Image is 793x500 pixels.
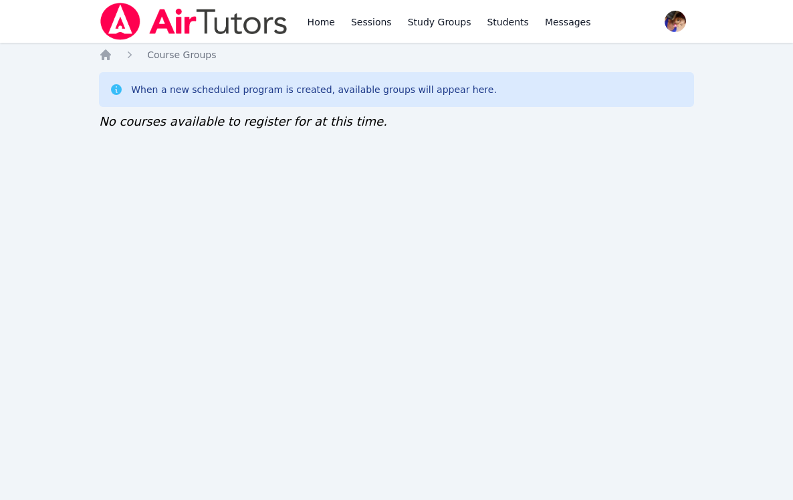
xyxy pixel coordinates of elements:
nav: Breadcrumb [99,48,694,61]
span: Messages [545,15,591,29]
span: Course Groups [147,49,216,60]
img: Air Tutors [99,3,288,40]
div: When a new scheduled program is created, available groups will appear here. [131,83,497,96]
span: No courses available to register for at this time. [99,114,387,128]
a: Course Groups [147,48,216,61]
